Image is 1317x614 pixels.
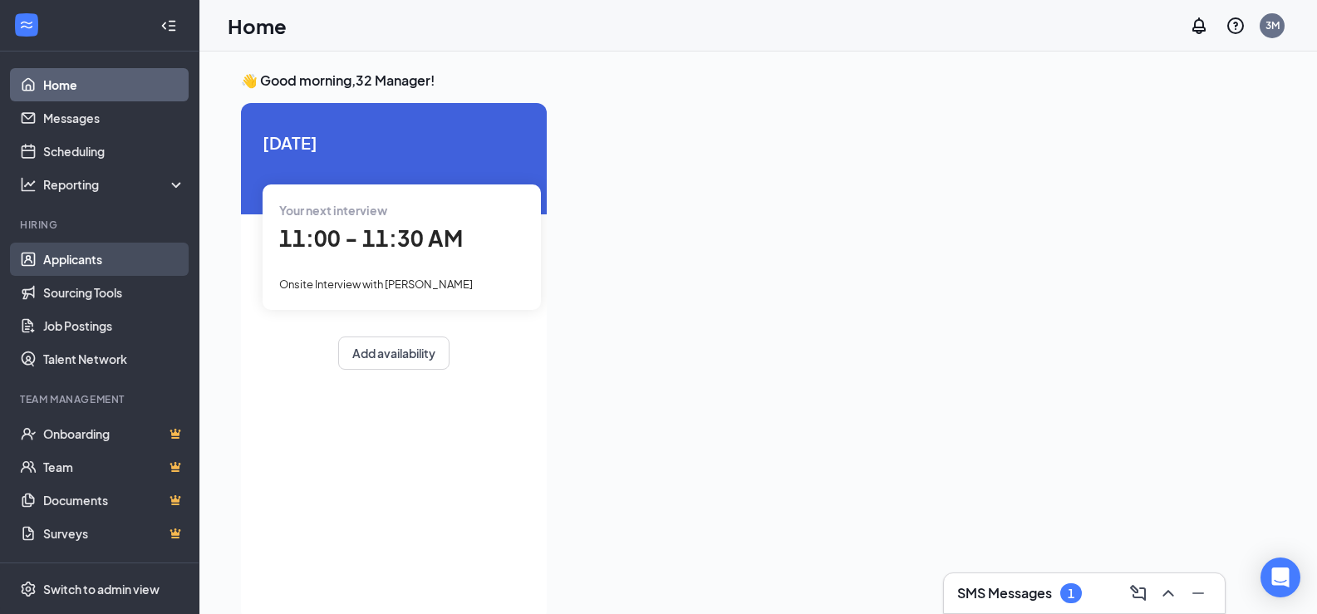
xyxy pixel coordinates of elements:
svg: Notifications [1189,16,1209,36]
a: Scheduling [43,135,185,168]
div: Reporting [43,176,186,193]
a: SurveysCrown [43,517,185,550]
button: Minimize [1185,580,1211,607]
svg: ComposeMessage [1128,583,1148,603]
a: Messages [43,101,185,135]
span: 11:00 - 11:30 AM [279,224,463,252]
span: Your next interview [279,203,387,218]
div: 3M [1265,18,1280,32]
div: 1 [1068,587,1074,601]
a: OnboardingCrown [43,417,185,450]
h1: Home [228,12,287,40]
button: ChevronUp [1155,580,1182,607]
a: Home [43,68,185,101]
span: [DATE] [263,130,525,155]
svg: QuestionInfo [1226,16,1246,36]
div: Team Management [20,392,182,406]
a: Applicants [43,243,185,276]
div: Open Intercom Messenger [1260,558,1300,597]
button: Add availability [338,336,450,370]
svg: ChevronUp [1158,583,1178,603]
span: Onsite Interview with [PERSON_NAME] [279,278,473,291]
svg: Settings [20,581,37,597]
a: Talent Network [43,342,185,376]
a: Sourcing Tools [43,276,185,309]
svg: WorkstreamLogo [18,17,35,33]
div: Hiring [20,218,182,232]
button: ComposeMessage [1125,580,1152,607]
svg: Minimize [1188,583,1208,603]
svg: Collapse [160,17,177,34]
h3: SMS Messages [957,584,1052,602]
svg: Analysis [20,176,37,193]
h3: 👋 Good morning, 32 Manager ! [241,71,1275,90]
a: DocumentsCrown [43,484,185,517]
a: Job Postings [43,309,185,342]
div: Switch to admin view [43,581,160,597]
a: TeamCrown [43,450,185,484]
